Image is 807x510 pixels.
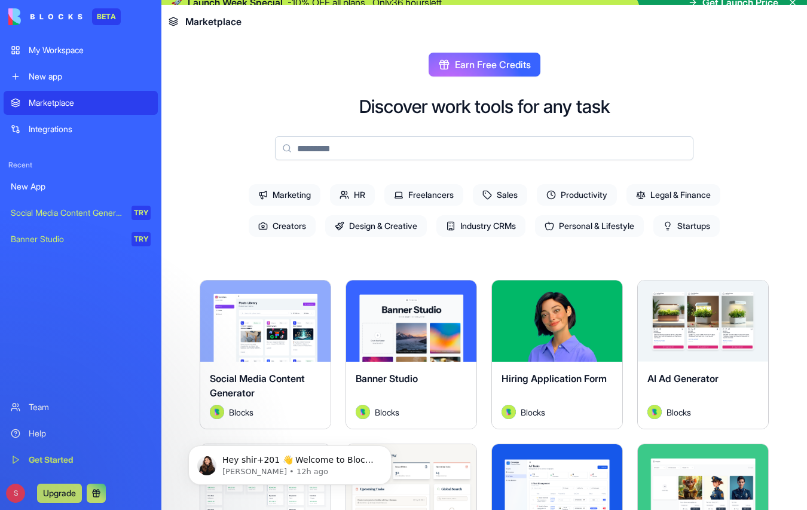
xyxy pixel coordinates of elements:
[502,372,607,384] span: Hiring Application Form
[210,405,224,419] img: Avatar
[6,484,25,503] span: S
[200,280,331,429] a: Social Media Content GeneratorAvatarBlocks
[359,96,610,117] h2: Discover work tools for any task
[346,280,477,429] a: Banner StudioAvatarBlocks
[29,123,151,135] div: Integrations
[29,454,151,466] div: Get Started
[473,184,527,206] span: Sales
[4,91,158,115] a: Marketplace
[4,117,158,141] a: Integrations
[325,215,427,237] span: Design & Creative
[29,97,151,109] div: Marketplace
[491,280,623,429] a: Hiring Application FormAvatarBlocks
[429,53,540,77] button: Earn Free Credits
[653,215,720,237] span: Startups
[436,215,525,237] span: Industry CRMs
[29,401,151,413] div: Team
[4,227,158,251] a: Banner StudioTRY
[502,371,613,405] div: Hiring Application Form
[4,201,158,225] a: Social Media Content GeneratorTRY
[537,184,617,206] span: Productivity
[4,422,158,445] a: Help
[249,215,316,237] span: Creators
[647,405,662,419] img: Avatar
[502,405,516,419] img: Avatar
[92,8,121,25] div: BETA
[185,14,242,29] span: Marketplace
[637,280,769,429] a: AI Ad GeneratorAvatarBlocks
[29,427,151,439] div: Help
[4,160,158,170] span: Recent
[356,372,418,384] span: Banner Studio
[4,65,158,88] a: New app
[210,371,321,405] div: Social Media Content Generator
[249,184,320,206] span: Marketing
[626,184,720,206] span: Legal & Finance
[647,372,719,384] span: AI Ad Generator
[375,406,399,419] span: Blocks
[11,233,123,245] div: Banner Studio
[667,406,691,419] span: Blocks
[132,232,151,246] div: TRY
[4,395,158,419] a: Team
[356,371,467,405] div: Banner Studio
[4,38,158,62] a: My Workspace
[29,44,151,56] div: My Workspace
[170,420,409,504] iframe: Intercom notifications message
[356,405,370,419] img: Avatar
[535,215,644,237] span: Personal & Lifestyle
[455,57,531,72] span: Earn Free Credits
[37,487,82,499] a: Upgrade
[384,184,463,206] span: Freelancers
[29,71,151,83] div: New app
[11,181,151,193] div: New App
[37,484,82,503] button: Upgrade
[521,406,545,419] span: Blocks
[647,371,759,405] div: AI Ad Generator
[8,8,82,25] img: logo
[4,175,158,198] a: New App
[210,372,305,399] span: Social Media Content Generator
[11,207,123,219] div: Social Media Content Generator
[8,8,121,25] a: BETA
[229,406,253,419] span: Blocks
[330,184,375,206] span: HR
[132,206,151,220] div: TRY
[4,448,158,472] a: Get Started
